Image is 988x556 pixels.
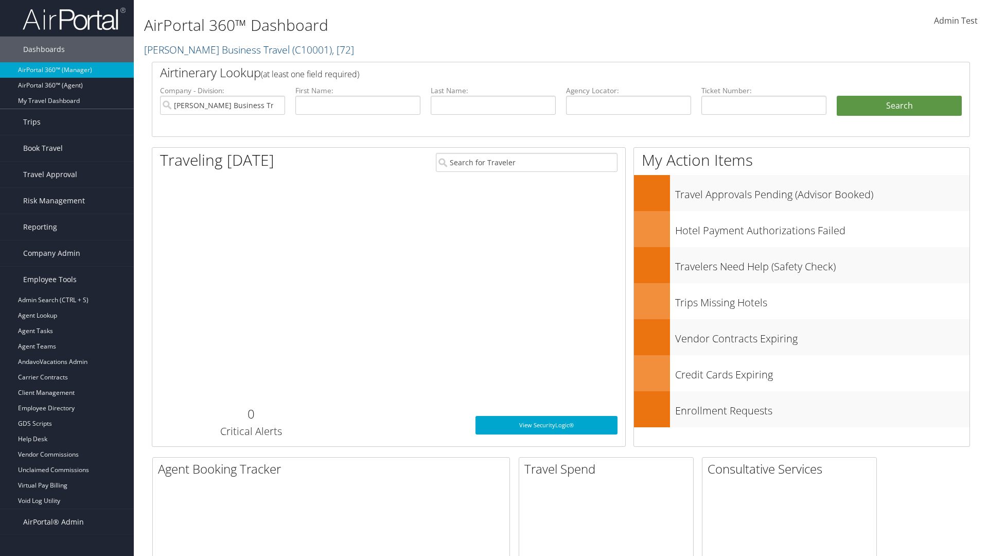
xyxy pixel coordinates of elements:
[566,85,691,96] label: Agency Locator:
[634,175,969,211] a: Travel Approvals Pending (Advisor Booked)
[837,96,962,116] button: Search
[675,326,969,346] h3: Vendor Contracts Expiring
[23,188,85,214] span: Risk Management
[23,135,63,161] span: Book Travel
[934,15,978,26] span: Admin Test
[701,85,826,96] label: Ticket Number:
[634,283,969,319] a: Trips Missing Hotels
[160,85,285,96] label: Company - Division:
[634,211,969,247] a: Hotel Payment Authorizations Failed
[634,319,969,355] a: Vendor Contracts Expiring
[634,391,969,427] a: Enrollment Requests
[23,509,84,535] span: AirPortal® Admin
[23,109,41,135] span: Trips
[23,214,57,240] span: Reporting
[436,153,617,172] input: Search for Traveler
[332,43,354,57] span: , [ 72 ]
[23,240,80,266] span: Company Admin
[144,43,354,57] a: [PERSON_NAME] Business Travel
[160,149,274,171] h1: Traveling [DATE]
[675,254,969,274] h3: Travelers Need Help (Safety Check)
[708,460,876,478] h2: Consultative Services
[934,5,978,37] a: Admin Test
[675,290,969,310] h3: Trips Missing Hotels
[23,162,77,187] span: Travel Approval
[675,362,969,382] h3: Credit Cards Expiring
[675,398,969,418] h3: Enrollment Requests
[144,14,700,36] h1: AirPortal 360™ Dashboard
[261,68,359,80] span: (at least one field required)
[158,460,509,478] h2: Agent Booking Tracker
[160,424,342,439] h3: Critical Alerts
[23,37,65,62] span: Dashboards
[23,267,77,292] span: Employee Tools
[160,64,894,81] h2: Airtinerary Lookup
[634,247,969,283] a: Travelers Need Help (Safety Check)
[475,416,617,435] a: View SecurityLogic®
[524,460,693,478] h2: Travel Spend
[675,182,969,202] h3: Travel Approvals Pending (Advisor Booked)
[634,355,969,391] a: Credit Cards Expiring
[160,405,342,423] h2: 0
[431,85,556,96] label: Last Name:
[23,7,126,31] img: airportal-logo.png
[634,149,969,171] h1: My Action Items
[292,43,332,57] span: ( C10001 )
[675,218,969,238] h3: Hotel Payment Authorizations Failed
[295,85,420,96] label: First Name:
